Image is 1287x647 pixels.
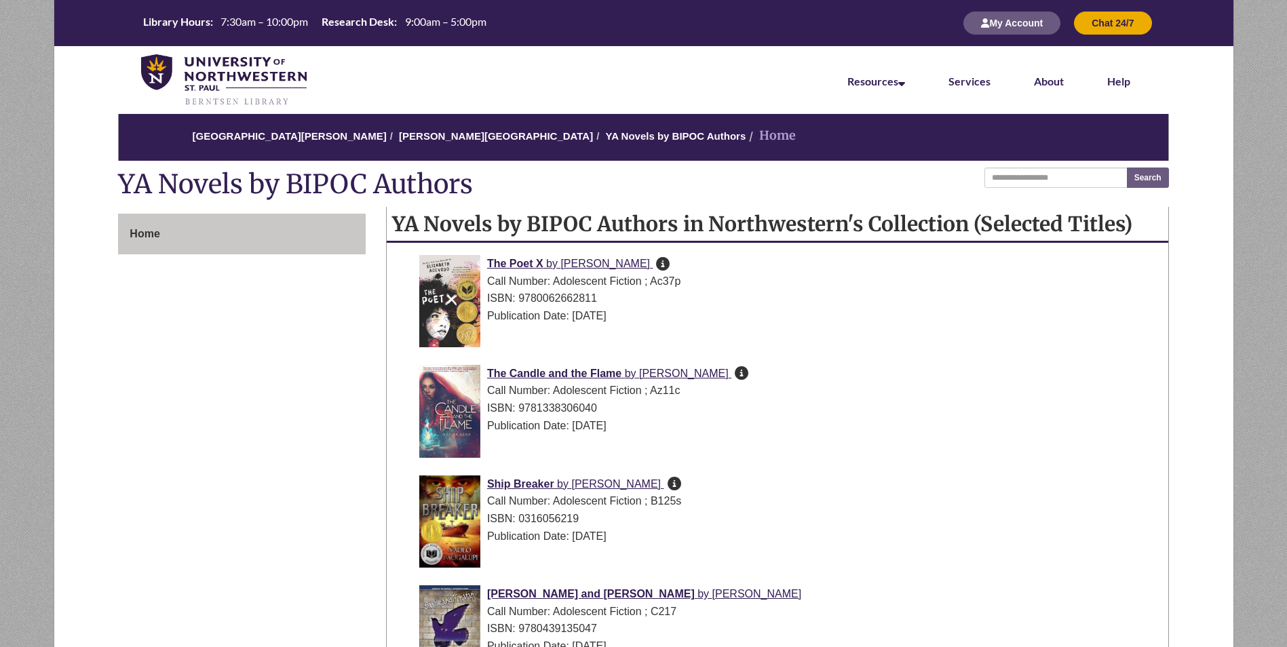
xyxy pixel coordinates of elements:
[220,15,308,28] span: 7:30am – 10:00pm
[118,214,366,254] div: Guide Pages
[118,168,1168,203] h1: YA Novels by BIPOC Authors
[487,478,554,490] span: Ship Breaker
[419,475,480,568] img: Cover Art
[697,588,709,600] span: by
[639,368,729,379] span: [PERSON_NAME]
[419,307,1157,325] div: Publication Date: [DATE]
[487,588,695,600] span: [PERSON_NAME] and [PERSON_NAME]
[399,130,593,142] a: [PERSON_NAME][GEOGRAPHIC_DATA]
[606,130,746,142] a: YA Novels by BIPOC Authors
[419,492,1157,510] div: Call Number: Adolescent Fiction ; B125s
[1107,75,1130,87] a: Help
[963,17,1060,28] a: My Account
[419,365,480,458] img: Cover Art
[625,368,636,379] span: by
[560,258,650,269] span: [PERSON_NAME]
[571,478,661,490] span: [PERSON_NAME]
[1127,168,1169,188] button: Search
[138,14,492,31] table: Hours Today
[419,273,1157,290] div: Call Number: Adolescent Fiction ; Ac37p
[847,75,905,87] a: Resources
[419,620,1157,638] div: ISBN: 9780439135047
[963,12,1060,35] button: My Account
[419,510,1157,528] div: ISBN: 0316056219
[487,588,801,600] a: Cover Art [PERSON_NAME] and [PERSON_NAME] by [PERSON_NAME]
[948,75,991,87] a: Services
[487,258,543,269] span: The Poet X
[419,417,1157,435] div: Publication Date: [DATE]
[316,14,399,29] th: Research Desk:
[118,214,366,254] a: Home
[419,603,1157,621] div: Call Number: Adolescent Fiction ; C217
[557,478,569,490] span: by
[419,255,480,347] img: Cover Art
[1034,75,1064,87] a: About
[405,15,486,28] span: 9:00am – 5:00pm
[546,258,558,269] span: by
[138,14,215,29] th: Library Hours:
[118,114,1168,161] nav: breadcrumb
[746,126,796,146] li: Home
[193,130,387,142] a: [GEOGRAPHIC_DATA][PERSON_NAME]
[487,368,731,379] a: Cover Art The Candle and the Flame by [PERSON_NAME]
[712,588,802,600] span: [PERSON_NAME]
[487,368,621,379] span: The Candle and the Flame
[130,228,159,239] span: Home
[1074,17,1151,28] a: Chat 24/7
[419,290,1157,307] div: ISBN: 9780062662811
[419,399,1157,417] div: ISBN: 9781338306040
[487,258,653,269] a: Cover Art The Poet X by [PERSON_NAME]
[1074,12,1151,35] button: Chat 24/7
[141,54,307,107] img: UNWSP Library Logo
[138,14,492,33] a: Hours Today
[419,528,1157,545] div: Publication Date: [DATE]
[387,207,1168,243] h2: YA Novels by BIPOC Authors in Northwestern's Collection (Selected Titles)
[487,478,664,490] a: Cover Art Ship Breaker by [PERSON_NAME]
[419,382,1157,399] div: Call Number: Adolescent Fiction ; Az11c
